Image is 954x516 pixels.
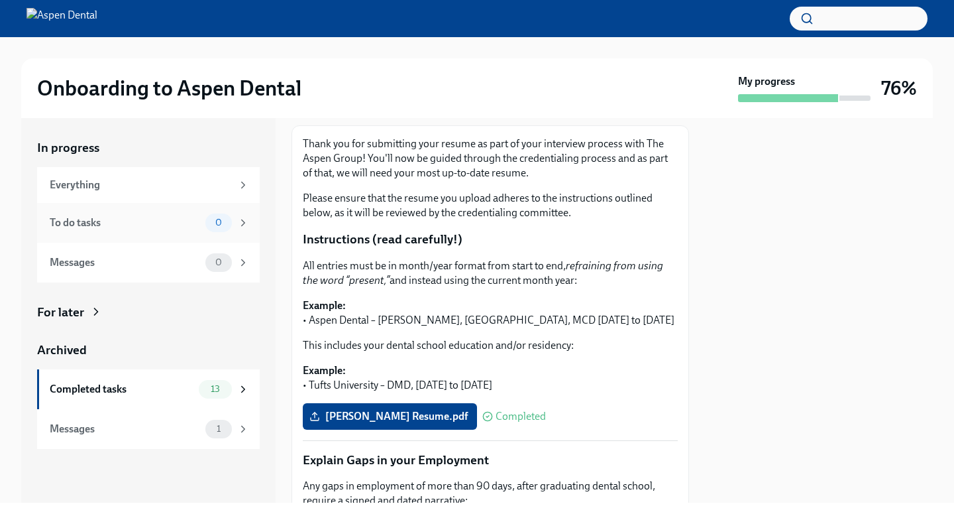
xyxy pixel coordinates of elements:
[209,424,229,434] span: 1
[496,411,546,422] span: Completed
[303,137,678,180] p: Thank you for submitting your resume as part of your interview process with The Aspen Group! You'...
[203,384,228,394] span: 13
[303,363,678,393] p: • Tufts University – DMD, [DATE] to [DATE]
[303,299,346,312] strong: Example:
[881,76,917,100] h3: 76%
[207,257,230,267] span: 0
[37,203,260,243] a: To do tasks0
[303,403,477,430] label: [PERSON_NAME] Resume.pdf
[50,382,193,397] div: Completed tasks
[312,410,468,423] span: [PERSON_NAME] Resume.pdf
[207,218,230,227] span: 0
[50,178,232,192] div: Everything
[738,74,795,89] strong: My progress
[303,298,678,328] p: • Aspen Dental – [PERSON_NAME], [GEOGRAPHIC_DATA], MCD [DATE] to [DATE]
[303,338,678,353] p: This includes your dental school education and/or residency:
[37,342,260,359] a: Archived
[303,259,678,288] p: All entries must be in month/year format from start to end, and instead using the current month y...
[303,364,346,377] strong: Example:
[50,216,200,230] div: To do tasks
[37,243,260,283] a: Messages0
[50,255,200,270] div: Messages
[303,259,663,287] em: refraining from using the word “present,”
[303,191,678,220] p: Please ensure that the resume you upload adheres to the instructions outlined below, as it will b...
[37,139,260,157] a: In progress
[37,409,260,449] a: Messages1
[26,8,97,29] img: Aspen Dental
[37,304,84,321] div: For later
[50,422,200,436] div: Messages
[37,369,260,409] a: Completed tasks13
[303,479,678,508] p: Any gaps in employment of more than 90 days, after graduating dental school, require a signed and...
[37,304,260,321] a: For later
[303,231,678,248] p: Instructions (read carefully!)
[37,75,301,101] h2: Onboarding to Aspen Dental
[303,452,678,469] p: Explain Gaps in your Employment
[37,167,260,203] a: Everything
